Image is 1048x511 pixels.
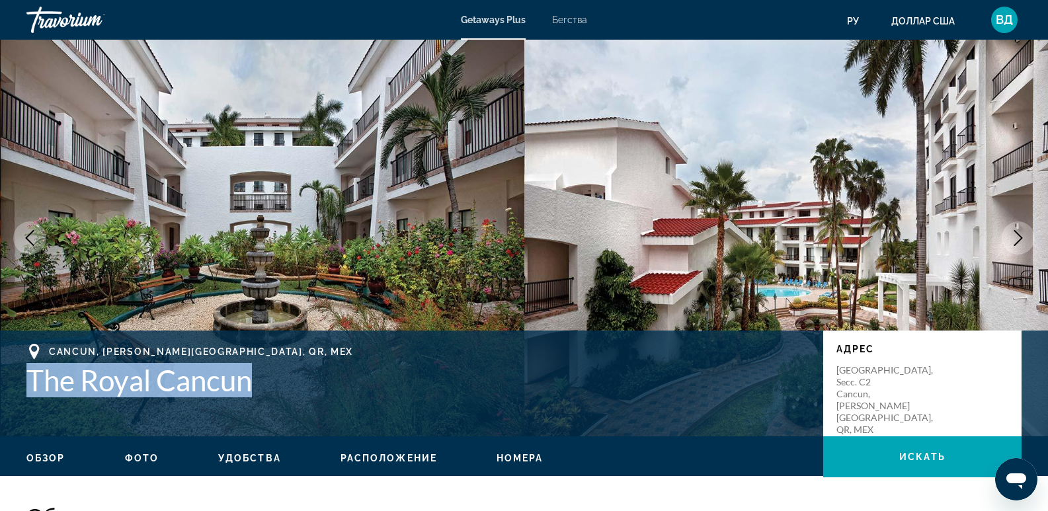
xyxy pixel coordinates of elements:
[125,453,159,463] span: Фото
[26,453,65,463] span: Обзор
[497,453,544,463] span: Номера
[497,452,544,464] button: Номера
[461,15,526,25] a: Getaways Plus
[26,452,65,464] button: Обзор
[13,221,46,255] button: Previous image
[891,16,955,26] font: доллар США
[847,16,859,26] font: ру
[218,452,281,464] button: Удобства
[125,452,159,464] button: Фото
[1002,221,1035,255] button: Next image
[49,346,353,357] span: Cancun, [PERSON_NAME][GEOGRAPHIC_DATA], QR, MEX
[823,436,1022,477] button: искать
[891,11,967,30] button: Изменить валюту
[218,453,281,463] span: Удобства
[995,458,1037,500] iframe: Кнопка для запуска окна сообщений
[341,453,437,463] span: Расположение
[847,11,871,30] button: Изменить язык
[836,364,942,436] p: [GEOGRAPHIC_DATA], Secc. C2 Cancun, [PERSON_NAME][GEOGRAPHIC_DATA], QR, MEX
[26,3,159,37] a: Травориум
[26,363,810,397] h1: The Royal Cancun
[341,452,437,464] button: Расположение
[987,6,1022,34] button: Меню пользователя
[996,13,1013,26] font: ВД
[552,15,587,25] a: Бегства
[836,344,1008,354] p: Адрес
[899,452,946,462] span: искать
